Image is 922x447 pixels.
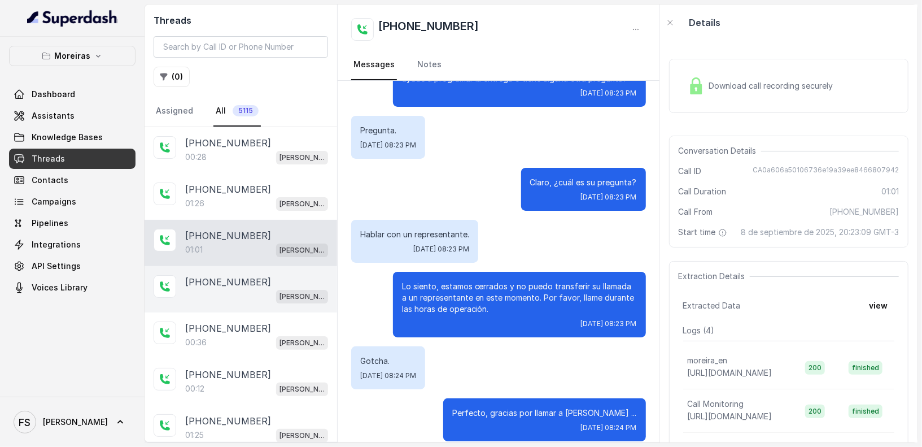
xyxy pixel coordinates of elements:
p: [PERSON_NAME] (Dumpsters) / EN [279,430,325,441]
p: 01:25 [185,429,204,441]
img: Lock Icon [688,77,705,94]
p: [PERSON_NAME] (Dumpsters) / EN [279,152,325,163]
a: Threads [9,149,136,169]
img: light.svg [27,9,118,27]
a: Dashboard [9,84,136,105]
p: Call Monitoring [688,398,744,410]
p: Hablar con un representante. [360,229,469,240]
span: Call ID [679,166,702,177]
span: Dashboard [32,89,75,100]
span: Start time [679,227,729,238]
p: 00:12 [185,383,204,394]
span: Conversation Details [679,145,761,157]
span: Download call recording securely [709,80,838,92]
a: Contacts [9,170,136,190]
a: Campaigns [9,192,136,212]
span: Knowledge Bases [32,132,103,143]
p: Gotcha. [360,355,416,367]
p: Claro, ¿cuál es su pregunta? [530,177,637,188]
span: Assistants [32,110,75,121]
span: [DATE] 08:23 PM [360,141,416,150]
p: [PHONE_NUMBER] [185,229,271,242]
button: Moreiras [9,46,136,66]
span: 8 de septiembre de 2025, 20:23:09 GMT-3 [741,227,899,238]
span: CA0a606a50106736e19a39ee8466807942 [753,166,899,177]
p: Perfecto, gracias por llamar a [PERSON_NAME] ... [452,407,637,419]
p: Details [689,16,721,29]
input: Search by Call ID or Phone Number [154,36,328,58]
span: API Settings [32,261,81,272]
p: [PERSON_NAME] (Dumpsters) / EN [279,337,325,349]
p: 00:36 [185,337,207,348]
p: Pregunta. [360,125,416,136]
span: finished [849,361,882,375]
nav: Tabs [154,96,328,127]
a: All5115 [213,96,261,127]
span: Contacts [32,175,68,186]
span: Threads [32,153,65,164]
span: finished [849,405,882,418]
a: Notes [415,50,444,80]
span: [URL][DOMAIN_NAME] [688,368,772,377]
span: [DATE] 08:23 PM [581,319,637,328]
span: [PHONE_NUMBER] [829,206,899,218]
span: 200 [805,405,825,418]
text: FS [19,416,31,428]
a: Pipelines [9,213,136,233]
p: [PERSON_NAME] (Dumpsters) / EN [279,245,325,256]
p: [PHONE_NUMBER] [185,414,271,428]
p: 01:01 [185,244,203,255]
a: Assigned [154,96,195,127]
span: Campaigns [32,196,76,207]
span: [DATE] 08:24 PM [581,423,637,432]
h2: Threads [154,14,328,27]
p: [PHONE_NUMBER] [185,275,271,289]
span: [DATE] 08:24 PM [360,371,416,380]
span: 01:01 [881,186,899,197]
p: [PERSON_NAME] (Dumpsters) / EN [279,291,325,302]
p: [PHONE_NUMBER] [185,368,271,381]
p: Logs ( 4 ) [683,325,894,336]
a: Voices Library [9,277,136,298]
button: (0) [154,67,190,87]
span: Voices Library [32,282,88,293]
a: [PERSON_NAME] [9,406,136,438]
a: Knowledge Bases [9,127,136,147]
a: API Settings [9,256,136,276]
p: Lo siento, estamos cerrados y no puedo transferir su llamada a un representante en este momento. ... [402,281,637,315]
p: [PERSON_NAME] (Dumpsters) / EN [279,198,325,210]
p: [PHONE_NUMBER] [185,322,271,335]
p: [PERSON_NAME] (Dumpsters) / EN [279,384,325,395]
span: Extracted Data [683,300,741,311]
span: 200 [805,361,825,375]
p: 01:26 [185,198,204,209]
span: [DATE] 08:23 PM [581,193,637,202]
p: moreira_en [688,355,728,366]
span: Call Duration [679,186,727,197]
span: Extraction Details [679,271,750,282]
span: 5115 [233,105,259,116]
a: Messages [351,50,397,80]
button: view [862,296,894,316]
p: [PHONE_NUMBER] [185,183,271,196]
span: Integrations [32,239,81,250]
span: [URL][DOMAIN_NAME] [688,411,772,421]
h2: [PHONE_NUMBER] [378,18,479,41]
span: Call From [679,206,713,218]
p: 00:28 [185,151,207,163]
p: [PHONE_NUMBER] [185,136,271,150]
a: Integrations [9,235,136,255]
span: Pipelines [32,218,68,229]
p: Moreiras [54,49,90,63]
a: Assistants [9,106,136,126]
span: [PERSON_NAME] [43,416,108,428]
span: [DATE] 08:23 PM [581,89,637,98]
nav: Tabs [351,50,645,80]
span: [DATE] 08:23 PM [413,245,469,254]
